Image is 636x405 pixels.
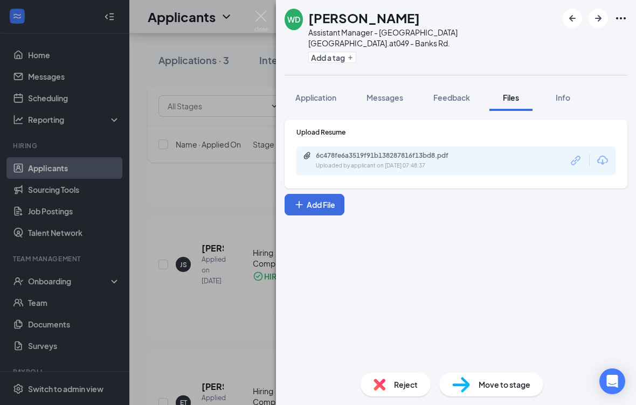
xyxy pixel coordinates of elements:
[308,9,420,27] h1: [PERSON_NAME]
[503,93,519,102] span: Files
[569,153,583,167] svg: Link
[308,52,356,63] button: PlusAdd a tag
[347,54,354,61] svg: Plus
[296,128,616,137] div: Upload Resume
[295,93,336,102] span: Application
[308,27,557,48] div: Assistant Manager - [GEOGRAPHIC_DATA] [GEOGRAPHIC_DATA]. at 049 - Banks Rd.
[556,93,570,102] span: Info
[316,162,478,170] div: Uploaded by applicant on [DATE] 07:48:37
[479,379,530,390] span: Move to stage
[367,93,403,102] span: Messages
[566,12,579,25] svg: ArrowLeftNew
[563,9,582,28] button: ArrowLeftNew
[316,151,467,160] div: 6c478fe6a3519f91b138287816f13bd8.pdf
[592,12,605,25] svg: ArrowRight
[596,154,609,167] svg: Download
[394,379,418,390] span: Reject
[599,368,625,394] div: Open Intercom Messenger
[589,9,608,28] button: ArrowRight
[614,12,627,25] svg: Ellipses
[287,14,300,25] div: WD
[303,151,312,160] svg: Paperclip
[433,93,470,102] span: Feedback
[303,151,478,170] a: Paperclip6c478fe6a3519f91b138287816f13bd8.pdfUploaded by applicant on [DATE] 07:48:37
[285,194,344,215] button: Add FilePlus
[294,199,305,210] svg: Plus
